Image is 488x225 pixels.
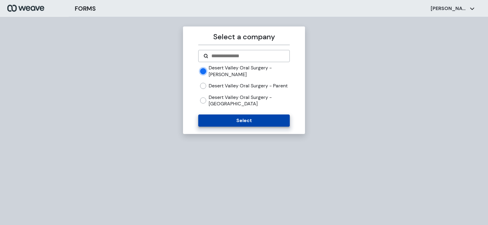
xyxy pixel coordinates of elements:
[198,114,289,127] button: Select
[431,5,467,12] p: [PERSON_NAME]
[198,31,289,42] p: Select a company
[75,4,96,13] h3: FORMS
[209,65,289,78] label: Desert Valley Oral Surgery - [PERSON_NAME]
[211,52,284,60] input: Search
[209,83,288,89] label: Desert Valley Oral Surgery - Parent
[209,94,289,107] label: Desert Valley Oral Surgery - [GEOGRAPHIC_DATA]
